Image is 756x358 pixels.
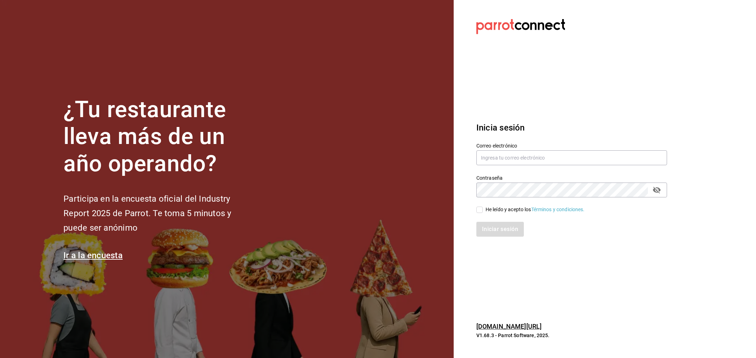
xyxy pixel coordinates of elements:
[651,184,663,196] button: passwordField
[63,96,255,178] h1: ¿Tu restaurante lleva más de un año operando?
[476,143,667,148] label: Correo electrónico
[476,323,542,330] a: [DOMAIN_NAME][URL]
[476,332,667,339] p: V1.68.3 - Parrot Software, 2025.
[531,207,585,212] a: Términos y condiciones.
[63,192,255,235] h2: Participa en la encuesta oficial del Industry Report 2025 de Parrot. Te toma 5 minutos y puede se...
[476,175,667,180] label: Contraseña
[63,250,123,260] a: Ir a la encuesta
[486,206,585,213] div: He leído y acepto los
[476,121,667,134] h3: Inicia sesión
[476,150,667,165] input: Ingresa tu correo electrónico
